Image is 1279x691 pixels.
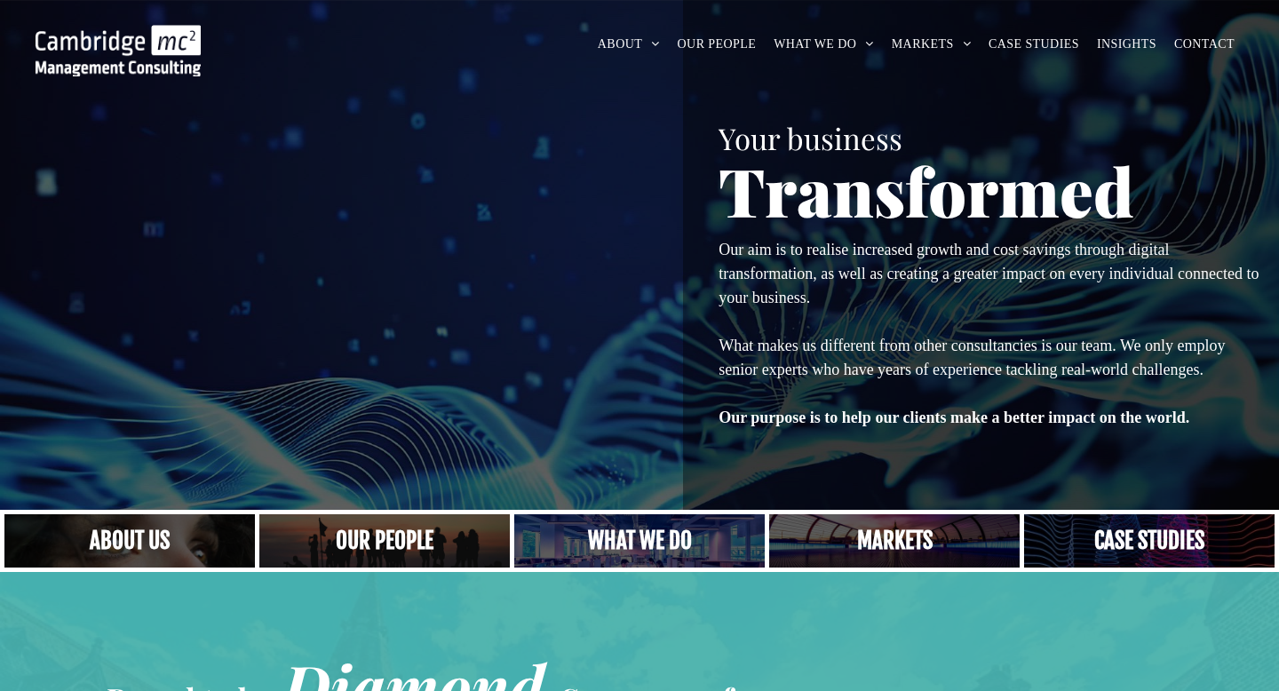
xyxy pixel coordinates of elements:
[4,514,255,568] a: Close up of woman's face, centered on her eyes
[259,514,510,568] a: A crowd in silhouette at sunset, on a rise or lookout point
[719,146,1134,234] span: Transformed
[514,514,765,568] a: A yoga teacher lifting his whole body off the ground in the peacock pose
[719,118,902,157] span: Your business
[719,409,1189,426] strong: Our purpose is to help our clients make a better impact on the world.
[883,30,980,58] a: MARKETS
[980,30,1088,58] a: CASE STUDIES
[589,30,669,58] a: ABOUT
[719,241,1259,306] span: Our aim is to realise increased growth and cost savings through digital transformation, as well a...
[36,25,201,76] img: Go to Homepage
[719,337,1225,378] span: What makes us different from other consultancies is our team. We only employ senior experts who h...
[1165,30,1243,58] a: CONTACT
[1088,30,1165,58] a: INSIGHTS
[765,30,883,58] a: WHAT WE DO
[669,30,766,58] a: OUR PEOPLE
